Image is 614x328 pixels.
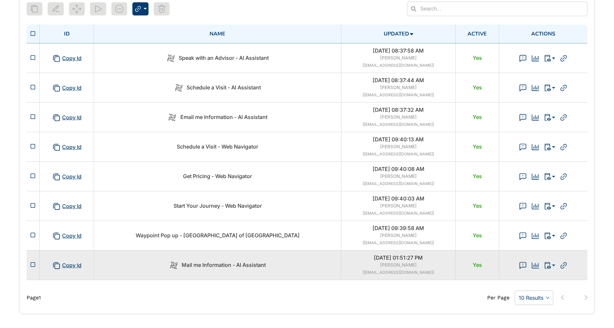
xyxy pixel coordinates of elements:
[363,270,434,275] span: [[EMAIL_ADDRESS][DOMAIN_NAME]]
[94,25,341,43] th: Name
[516,229,529,242] button: View Responses
[363,122,434,127] span: [[EMAIL_ADDRESS][DOMAIN_NAME]]
[182,262,266,269] span: Mail me Information - AI Assistant
[557,110,570,124] button: Share
[69,2,85,15] button: Edit
[499,25,587,43] th: Actions
[529,81,542,94] button: View Insights
[380,85,417,90] span: [PERSON_NAME]
[519,293,549,303] span: 10 Results
[529,199,542,213] button: View Insights
[380,55,417,60] span: [PERSON_NAME]
[136,232,300,239] span: Waypoint Pop up - [GEOGRAPHIC_DATA] of [GEOGRAPHIC_DATA]
[473,173,482,179] span: Yes
[363,152,434,156] span: [[EMAIL_ADDRESS][DOMAIN_NAME]]
[52,261,82,270] span: Copy Id
[52,173,82,181] span: Copy Id
[380,233,417,238] span: [PERSON_NAME]
[557,199,570,213] button: Share
[187,84,261,91] span: Schedule a Visit - AI Assistant
[456,25,499,43] th: Active
[363,211,434,216] span: [[EMAIL_ADDRESS][DOMAIN_NAME]]
[516,140,529,153] button: View Responses
[473,262,482,268] span: Yes
[341,161,456,191] td: [DATE] 09:40:08 AM
[341,25,456,43] th: Updated
[529,110,542,124] button: View Insights
[111,2,127,15] button: Deactivate
[183,173,252,179] span: Get Pricing - Web Navigator
[380,114,417,120] span: [PERSON_NAME]
[90,2,106,15] button: View
[473,202,482,209] span: Yes
[516,258,529,272] button: View Responses
[22,294,212,302] div: Page 1
[380,262,417,268] span: [PERSON_NAME]
[52,143,82,152] span: Copy Id
[341,250,456,280] td: [DATE] 01:51:27 PM
[516,110,529,124] button: View Responses
[363,240,434,245] span: [[EMAIL_ADDRESS][DOMAIN_NAME]]
[380,144,417,149] span: [PERSON_NAME]
[363,92,434,97] span: [[EMAIL_ADDRESS][DOMAIN_NAME]]
[341,102,456,132] td: [DATE] 08:37:32 AM
[40,25,94,43] th: Id
[48,2,64,15] button: Edit
[473,143,482,150] span: Yes
[557,81,570,94] button: Share
[341,73,456,102] td: [DATE] 08:37:44 AM
[473,232,482,239] span: Yes
[529,170,542,183] button: View Insights
[557,258,570,272] button: Share
[529,140,542,153] button: View Insights
[341,221,456,250] td: [DATE] 09:39:58 AM
[473,84,482,91] span: Yes
[177,143,258,150] span: Schedule a Visit - Web Navigator
[557,170,570,183] button: Share
[52,202,82,211] span: Copy Id
[473,114,482,120] span: Yes
[341,43,456,73] td: [DATE] 08:37:58 AM
[516,81,529,94] button: View Responses
[380,203,417,208] span: [PERSON_NAME]
[173,202,262,209] span: Start Your Journey - Web Navigator
[487,294,510,302] span: Per Page
[27,2,43,15] button: Duplicate
[557,51,570,65] button: Share
[180,114,267,121] span: Email me Information - AI Assistant
[529,229,542,242] button: View Insights
[179,55,269,61] span: Speak with an Advisor - AI Assistant
[557,229,570,242] button: Share
[52,232,82,240] span: Copy Id
[516,199,529,213] button: View Responses
[52,84,82,92] span: Copy Id
[52,54,82,63] span: Copy Id
[516,170,529,183] button: View Responses
[341,191,456,221] td: [DATE] 09:40:03 AM
[516,51,529,65] button: View Responses
[363,63,434,68] span: [[EMAIL_ADDRESS][DOMAIN_NAME]]
[557,140,570,153] button: Share
[529,258,542,272] button: View Insights
[420,3,583,14] input: Search...
[341,132,456,161] td: [DATE] 09:40:13 AM
[52,113,82,122] span: Copy Id
[529,51,542,65] button: View Insights
[473,55,482,61] span: Yes
[363,181,434,186] span: [[EMAIL_ADDRESS][DOMAIN_NAME]]
[154,2,170,15] button: Delete
[380,174,417,179] span: [PERSON_NAME]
